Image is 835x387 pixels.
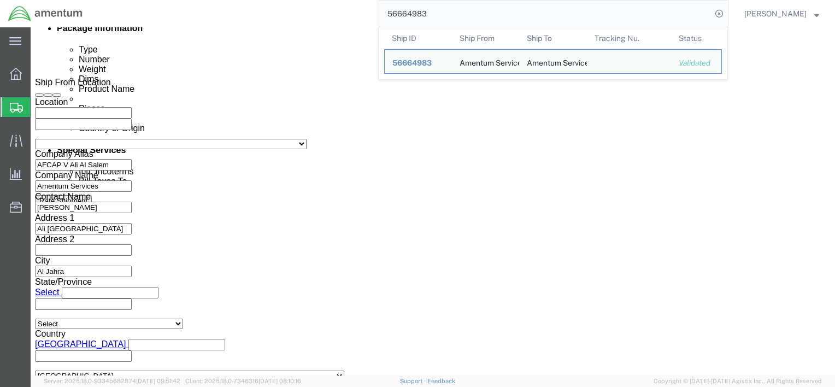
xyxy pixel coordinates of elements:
span: Server: 2025.18.0-9334b682874 [44,378,180,384]
div: Validated [679,57,714,69]
span: [DATE] 09:51:42 [136,378,180,384]
span: Isabel Hermosillo [744,8,807,20]
a: Feedback [427,378,455,384]
iframe: FS Legacy Container [31,27,835,376]
span: Client: 2025.18.0-7346316 [185,378,301,384]
span: 56664983 [392,58,432,67]
span: Copyright © [DATE]-[DATE] Agistix Inc., All Rights Reserved [654,377,822,386]
th: Ship From [452,27,520,49]
div: Amentum Services [527,50,579,73]
th: Tracking Nu. [587,27,672,49]
div: Amentum Services [460,50,512,73]
th: Ship To [519,27,587,49]
th: Ship ID [384,27,452,49]
button: [PERSON_NAME] [744,7,820,20]
table: Search Results [384,27,727,79]
img: logo [8,5,83,22]
span: [DATE] 08:10:16 [258,378,301,384]
input: Search for shipment number, reference number [379,1,711,27]
th: Status [671,27,722,49]
a: Support [400,378,427,384]
div: 56664983 [392,57,444,69]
